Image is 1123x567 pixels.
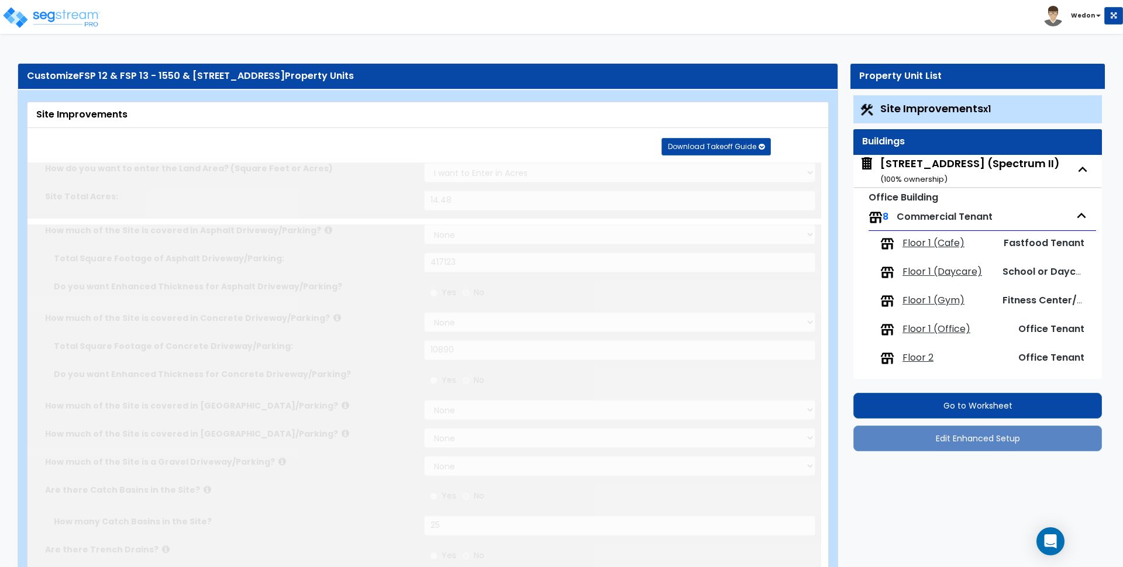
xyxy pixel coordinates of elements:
i: click for more info! [325,226,332,234]
label: Do you want Enhanced Thickness for Asphalt Driveway/Parking? [54,281,415,292]
span: FSP 12 & FSP 13 - 1550 & [STREET_ADDRESS] [79,69,285,82]
input: Yes [430,490,438,503]
button: Download Takeoff Guide [662,138,771,155]
span: Download Takeoff Guide [668,141,756,151]
img: tenants.png [880,265,894,279]
div: [STREET_ADDRESS] (Spectrum II) [880,156,1060,186]
span: Office Tenant [1018,322,1084,336]
button: Go to Worksheet [853,393,1102,419]
label: How much of the Site is covered in Concrete Driveway/Parking? [45,312,415,324]
label: How much of the Site is a Gravel Driveway/Parking? [45,456,415,468]
img: Construction.png [859,102,874,117]
label: Are there Catch Basins in the Site? [45,484,415,496]
span: Floor 2 [902,351,933,365]
img: logo_pro_r.png [2,6,101,29]
i: click for more info! [333,313,341,322]
i: click for more info! [204,485,211,494]
img: building.svg [859,156,874,171]
span: No [474,549,484,561]
div: Customize Property Units [27,70,829,83]
img: tenants.png [880,351,894,365]
small: Office Building [869,191,938,204]
label: Site Total Acres: [45,191,415,202]
input: No [462,490,470,503]
span: Yes [442,549,456,561]
label: Total Square Footage of Asphalt Driveway/Parking: [54,253,415,264]
input: Yes [430,549,438,562]
span: Yes [442,374,456,386]
i: click for more info! [342,401,349,410]
label: Do you want Enhanced Thickness for Concrete Driveway/Parking? [54,368,415,380]
span: Fastfood Tenant [1004,236,1084,250]
input: Yes [430,286,438,299]
img: tenants.png [880,323,894,337]
i: click for more info! [278,457,286,466]
b: Wedon [1071,11,1095,20]
span: Commercial Tenant [897,210,993,223]
span: 8 [883,210,888,223]
button: Edit Enhanced Setup [853,426,1102,451]
span: Office Tenant [1018,351,1084,364]
img: tenants.png [869,210,883,224]
input: No [462,374,470,387]
span: Site Improvements [880,101,991,116]
span: Floor 1 (Gym) [902,294,964,307]
img: tenants.png [880,294,894,308]
div: Property Unit List [859,70,1096,83]
div: Site Improvements [36,108,819,122]
div: Open Intercom Messenger [1036,527,1065,555]
span: Yes [442,490,456,502]
span: No [474,374,484,386]
input: No [462,286,470,299]
span: No [474,286,484,298]
i: click for more info! [342,429,349,438]
div: Buildings [862,135,1093,148]
label: How much of the Site is covered in [GEOGRAPHIC_DATA]/Parking? [45,428,415,440]
input: No [462,549,470,562]
span: Floor 1 (Cafe) [902,237,964,250]
label: How much of the Site is covered in [GEOGRAPHIC_DATA]/Parking? [45,400,415,412]
span: No [474,490,484,502]
span: Yes [442,286,456,298]
span: 1550 W Digital Drive (Spectrum II) [859,156,1060,186]
label: How much of the Site is covered in Asphalt Driveway/Parking? [45,224,415,236]
label: How do you want to enter the Land Area? (Square Feet or Acres) [45,163,415,174]
label: How many Catch Basins in the Site? [54,516,415,527]
span: Floor 1 (Daycare) [902,265,982,279]
small: x1 [983,103,991,115]
label: Total Square Footage of Concrete Driveway/Parking: [54,340,415,352]
span: Floor 1 (Office) [902,323,970,336]
small: ( 100 % ownership) [880,174,948,185]
img: tenants.png [880,237,894,251]
img: avatar.png [1043,6,1063,26]
input: Yes [430,374,438,387]
i: click for more info! [162,545,170,554]
label: Are there Trench Drains? [45,544,415,555]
